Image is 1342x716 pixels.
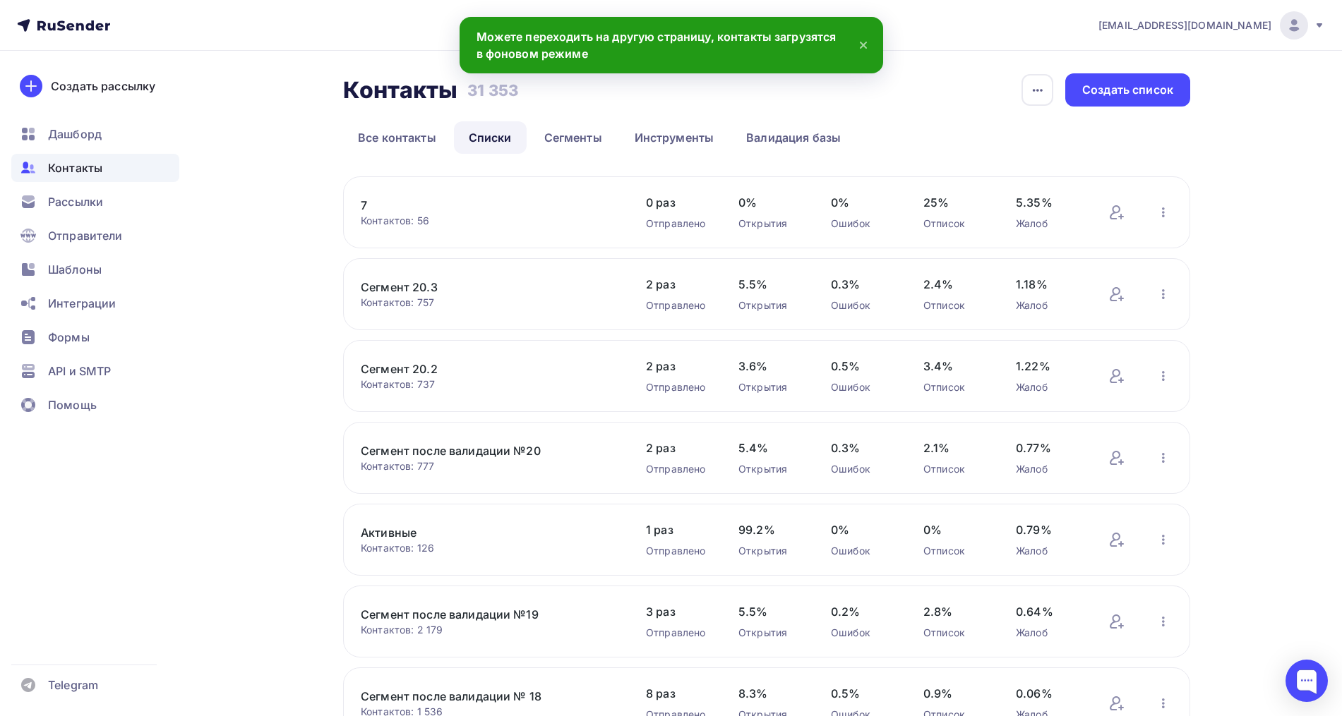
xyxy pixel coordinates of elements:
[646,626,710,640] div: Отправлено
[738,462,803,476] div: Открытия
[738,380,803,394] div: Открытия
[361,606,601,623] a: Сегмент после валидации №19
[48,126,102,142] span: Дашборд
[831,521,895,538] span: 0%
[831,626,895,640] div: Ошибок
[923,194,988,211] span: 25%
[646,217,710,231] div: Отправлено
[738,439,803,456] span: 5.4%
[48,295,116,312] span: Интеграции
[1016,298,1080,313] div: Жалоб
[1098,11,1325,40] a: [EMAIL_ADDRESS][DOMAIN_NAME]
[831,544,895,558] div: Ошибок
[923,439,988,456] span: 2.1%
[620,121,729,154] a: Инструменты
[1098,18,1271,32] span: [EMAIL_ADDRESS][DOMAIN_NAME]
[831,685,895,702] span: 0.5%
[923,276,988,293] span: 2.4%
[831,194,895,211] span: 0%
[1016,685,1080,702] span: 0.06%
[646,685,710,702] span: 8 раз
[48,329,90,346] span: Формы
[646,521,710,538] span: 1 раз
[361,296,618,310] div: Контактов: 757
[361,279,601,296] a: Сегмент 20.3
[1016,603,1080,620] span: 0.64%
[646,603,710,620] span: 3 раз
[646,380,710,394] div: Отправлено
[361,214,618,228] div: Контактов: 56
[48,396,97,413] span: Помощь
[1016,462,1080,476] div: Жалоб
[738,217,803,231] div: Открытия
[343,76,457,104] h2: Контакты
[831,380,895,394] div: Ошибок
[923,380,988,394] div: Отписок
[646,462,710,476] div: Отправлено
[48,676,98,693] span: Telegram
[1016,626,1080,640] div: Жалоб
[831,217,895,231] div: Ошибок
[11,120,179,148] a: Дашборд
[361,360,601,377] a: Сегмент 20.2
[361,541,618,555] div: Контактов: 126
[361,623,618,637] div: Контактов: 2 179
[923,544,988,558] div: Отписок
[738,626,803,640] div: Открытия
[11,323,179,351] a: Формы
[1016,544,1080,558] div: Жалоб
[48,159,102,176] span: Контакты
[48,193,103,210] span: Рассылки
[1016,439,1080,456] span: 0.77%
[361,459,618,473] div: Контактов: 777
[1016,358,1080,375] span: 1.22%
[1016,217,1080,231] div: Жалоб
[831,439,895,456] span: 0.3%
[454,121,527,154] a: Списки
[361,524,601,541] a: Активные
[1082,82,1173,98] div: Создать список
[923,217,988,231] div: Отписок
[738,358,803,375] span: 3.6%
[923,358,988,375] span: 3.4%
[738,521,803,538] span: 99.2%
[923,685,988,702] span: 0.9%
[738,276,803,293] span: 5.5%
[831,276,895,293] span: 0.3%
[1016,194,1080,211] span: 5.35%
[1016,276,1080,293] span: 1.18%
[361,442,601,459] a: Сегмент после валидации №20
[923,462,988,476] div: Отписок
[831,298,895,313] div: Ошибок
[831,462,895,476] div: Ошибок
[11,154,179,182] a: Контакты
[831,603,895,620] span: 0.2%
[738,298,803,313] div: Открытия
[1016,380,1080,394] div: Жалоб
[731,121,856,154] a: Валидация базы
[1016,521,1080,538] span: 0.79%
[923,521,988,538] span: 0%
[361,197,601,214] a: 7
[923,603,988,620] span: 2.8%
[646,358,710,375] span: 2 раз
[343,121,451,154] a: Все контакты
[646,276,710,293] span: 2 раз
[738,603,803,620] span: 5.5%
[923,626,988,640] div: Отписок
[467,80,518,100] h3: 31 353
[11,188,179,216] a: Рассылки
[646,298,710,313] div: Отправлено
[923,298,988,313] div: Отписок
[646,544,710,558] div: Отправлено
[646,194,710,211] span: 0 раз
[361,688,601,705] a: Сегмент после валидации № 18
[11,255,179,284] a: Шаблоны
[48,227,123,244] span: Отправители
[11,222,179,250] a: Отправители
[48,261,102,278] span: Шаблоны
[529,121,617,154] a: Сегменты
[646,439,710,456] span: 2 раз
[361,377,618,392] div: Контактов: 737
[738,194,803,211] span: 0%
